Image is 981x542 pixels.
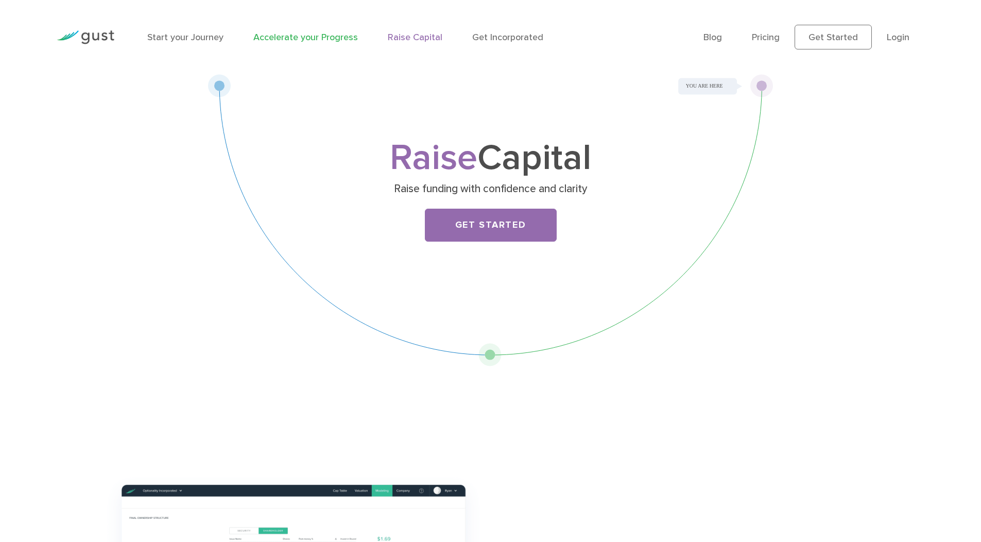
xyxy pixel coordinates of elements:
a: Get Incorporated [472,32,543,43]
p: Raise funding with confidence and clarity [291,182,690,196]
img: Gust Logo [57,30,114,44]
a: Pricing [752,32,780,43]
a: Blog [703,32,722,43]
a: Get Started [425,209,557,242]
a: Get Started [795,25,872,49]
a: Login [887,32,909,43]
a: Raise Capital [388,32,442,43]
a: Accelerate your Progress [253,32,358,43]
a: Start your Journey [147,32,223,43]
h1: Capital [287,142,694,175]
span: Raise [390,136,477,179]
